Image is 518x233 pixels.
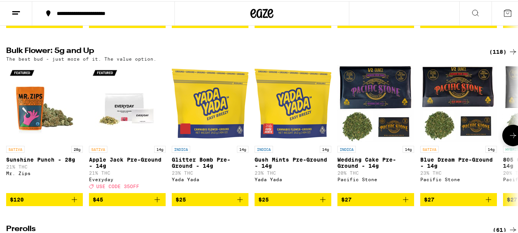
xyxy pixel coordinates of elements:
img: Pacific Stone - Blue Dream Pre-Ground - 14g [420,64,497,141]
a: Open page for Apple Jack Pre-Ground - 14g from Everyday [89,64,166,192]
span: $25 [258,195,269,202]
img: Yada Yada - Glitter Bomb Pre-Ground - 14g [172,64,248,141]
button: Add to bag [6,192,83,205]
a: Open page for Wedding Cake Pre-Ground - 14g from Pacific Stone [337,64,414,192]
a: Open page for Glitter Bomb Pre-Ground - 14g from Yada Yada [172,64,248,192]
p: 14g [154,145,166,152]
button: Add to bag [89,192,166,205]
p: Glitter Bomb Pre-Ground - 14g [172,155,248,168]
span: $120 [10,195,24,202]
img: Yada Yada - Gush Mints Pre-Ground - 14g [255,64,331,141]
p: 23% THC [420,169,497,174]
img: Everyday - Apple Jack Pre-Ground - 14g [89,64,166,141]
span: USE CODE 35OFF [96,183,139,188]
a: Open page for Blue Dream Pre-Ground - 14g from Pacific Stone [420,64,497,192]
p: 28g [71,145,83,152]
p: SATIVA [6,145,25,152]
span: $27 [424,195,434,202]
a: (118) [489,46,518,55]
p: 14g [320,145,331,152]
p: 21% THC [89,169,166,174]
span: $25 [176,195,186,202]
div: Yada Yada [172,176,248,181]
button: Add to bag [172,192,248,205]
p: INDICA [255,145,273,152]
span: Hi. Need any help? [5,5,55,12]
p: Wedding Cake Pre-Ground - 14g [337,155,414,168]
p: Gush Mints Pre-Ground - 14g [255,155,331,168]
div: Mr. Zips [6,170,83,175]
div: Everyday [89,176,166,181]
img: Pacific Stone - Wedding Cake Pre-Ground - 14g [337,64,414,141]
p: 14g [485,145,497,152]
a: Open page for Sunshine Punch - 28g from Mr. Zips [6,64,83,192]
p: INDICA [337,145,356,152]
p: 14g [237,145,248,152]
button: Add to bag [337,192,414,205]
p: Blue Dream Pre-Ground - 14g [420,155,497,168]
button: Add to bag [420,192,497,205]
p: SATIVA [89,145,107,152]
div: Pacific Stone [420,176,497,181]
h2: Bulk Flower: 5g and Up [6,46,480,55]
img: Mr. Zips - Sunshine Punch - 28g [6,64,83,141]
span: $45 [93,195,103,202]
span: $27 [341,195,352,202]
p: Sunshine Punch - 28g [6,155,83,162]
p: Apple Jack Pre-Ground - 14g [89,155,166,168]
p: The best bud - just more of it. The value option. [6,55,156,60]
button: Add to bag [255,192,331,205]
span: $27 [507,195,517,202]
p: SATIVA [420,145,439,152]
p: INDICA [172,145,190,152]
p: 23% THC [255,169,331,174]
p: 20% THC [337,169,414,174]
a: Open page for Gush Mints Pre-Ground - 14g from Yada Yada [255,64,331,192]
p: 21% THC [6,163,83,168]
p: 23% THC [172,169,248,174]
div: Yada Yada [255,176,331,181]
div: Pacific Stone [337,176,414,181]
p: 14g [403,145,414,152]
